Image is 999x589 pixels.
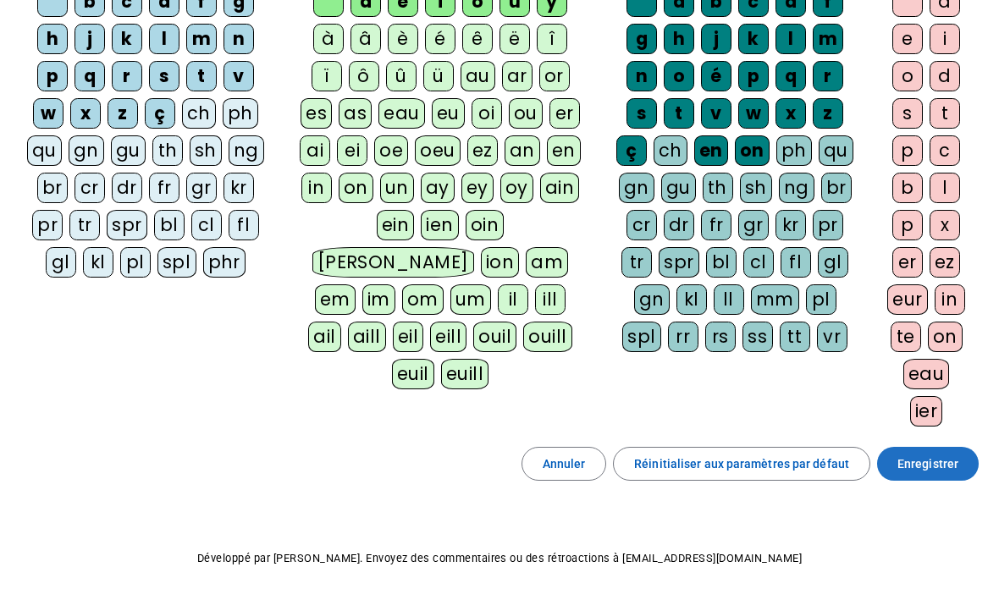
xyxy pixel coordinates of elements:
[182,98,216,129] div: ch
[349,61,379,91] div: ô
[224,24,254,54] div: n
[818,247,848,278] div: gl
[775,24,806,54] div: l
[461,61,495,91] div: au
[423,61,454,91] div: ü
[930,24,960,54] div: i
[112,173,142,203] div: dr
[308,322,341,352] div: ail
[402,284,444,315] div: om
[112,61,142,91] div: r
[892,61,923,91] div: o
[461,173,494,203] div: ey
[473,322,516,352] div: ouil
[186,24,217,54] div: m
[892,173,923,203] div: b
[705,322,736,352] div: rs
[703,173,733,203] div: th
[626,98,657,129] div: s
[930,247,960,278] div: ez
[46,247,76,278] div: gl
[112,24,142,54] div: k
[337,135,367,166] div: ei
[32,210,63,240] div: pr
[377,210,415,240] div: ein
[634,284,670,315] div: gn
[70,98,101,129] div: x
[659,247,699,278] div: spr
[312,61,342,91] div: ï
[535,284,566,315] div: ill
[622,322,661,352] div: spl
[930,173,960,203] div: l
[701,98,731,129] div: v
[817,322,847,352] div: vr
[186,173,217,203] div: gr
[543,454,586,474] span: Annuler
[313,24,344,54] div: à
[472,98,502,129] div: oi
[781,247,811,278] div: fl
[813,98,843,129] div: z
[499,24,530,54] div: ë
[509,98,543,129] div: ou
[664,210,694,240] div: dr
[388,24,418,54] div: è
[775,210,806,240] div: kr
[892,98,923,129] div: s
[223,98,258,129] div: ph
[300,135,330,166] div: ai
[350,24,381,54] div: â
[149,61,179,91] div: s
[441,359,488,389] div: euill
[190,135,222,166] div: sh
[779,173,814,203] div: ng
[701,61,731,91] div: é
[348,322,386,352] div: aill
[930,98,960,129] div: t
[539,61,570,91] div: or
[676,284,707,315] div: kl
[523,322,571,352] div: ouill
[229,210,259,240] div: fl
[386,61,417,91] div: û
[37,24,68,54] div: h
[892,135,923,166] div: p
[149,24,179,54] div: l
[664,24,694,54] div: h
[775,61,806,91] div: q
[392,359,434,389] div: euil
[740,173,772,203] div: sh
[339,98,372,129] div: as
[613,447,870,481] button: Réinitialiser aux paramètres par défaut
[930,135,960,166] div: c
[706,247,737,278] div: bl
[83,247,113,278] div: kl
[821,173,852,203] div: br
[312,247,474,278] div: [PERSON_NAME]
[738,98,769,129] div: w
[502,61,533,91] div: ar
[892,210,923,240] div: p
[897,454,958,474] span: Enregistrer
[626,61,657,91] div: n
[380,173,414,203] div: un
[152,135,183,166] div: th
[742,322,773,352] div: ss
[522,447,607,481] button: Annuler
[37,61,68,91] div: p
[668,322,698,352] div: rr
[654,135,687,166] div: ch
[743,247,774,278] div: cl
[224,173,254,203] div: kr
[107,210,147,240] div: spr
[775,98,806,129] div: x
[887,284,928,315] div: eur
[120,247,151,278] div: pl
[430,322,466,352] div: eill
[301,98,332,129] div: es
[301,173,332,203] div: in
[526,247,568,278] div: am
[701,210,731,240] div: fr
[892,24,923,54] div: e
